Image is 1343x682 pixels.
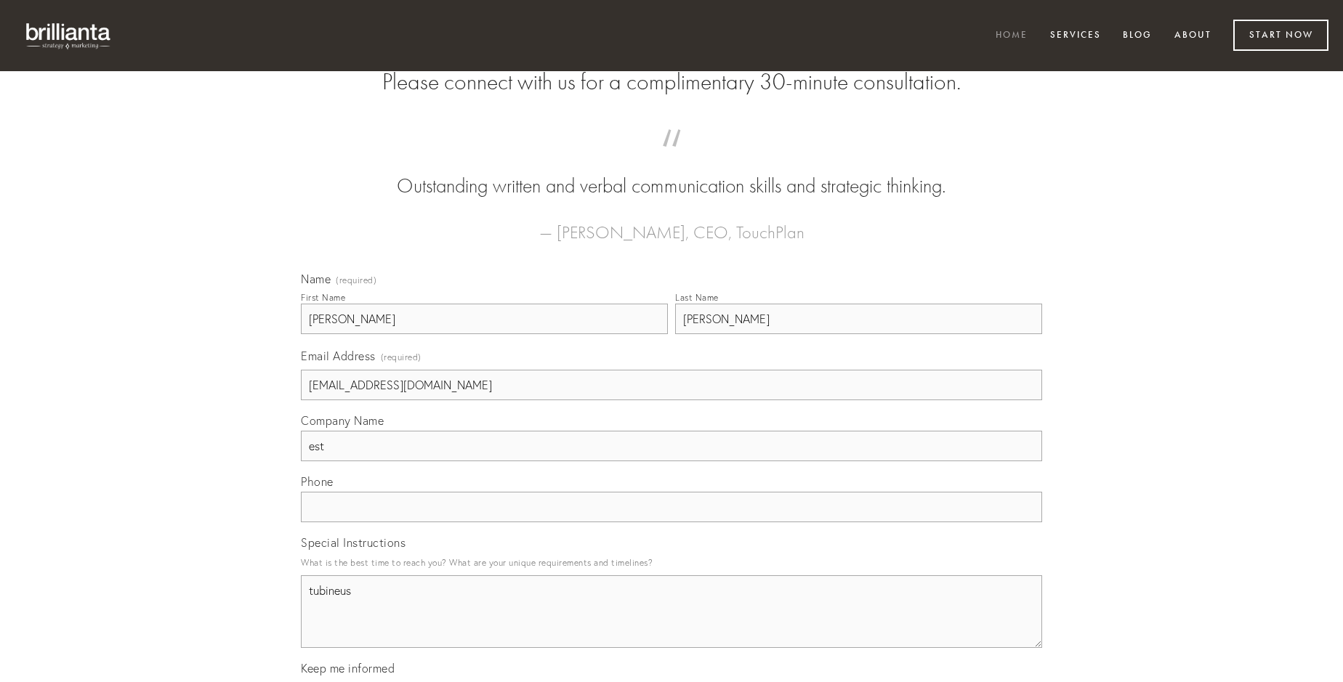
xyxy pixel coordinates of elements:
[324,144,1019,172] span: “
[301,575,1042,648] textarea: tubineus
[1041,24,1110,48] a: Services
[324,200,1019,247] figcaption: — [PERSON_NAME], CEO, TouchPlan
[301,413,384,428] span: Company Name
[301,349,376,363] span: Email Address
[301,68,1042,96] h2: Please connect with us for a complimentary 30-minute consultation.
[301,272,331,286] span: Name
[1233,20,1328,51] a: Start Now
[336,276,376,285] span: (required)
[324,144,1019,200] blockquote: Outstanding written and verbal communication skills and strategic thinking.
[381,347,422,367] span: (required)
[301,553,1042,572] p: What is the best time to reach you? What are your unique requirements and timelines?
[1113,24,1161,48] a: Blog
[301,474,334,489] span: Phone
[301,292,345,303] div: First Name
[301,661,395,675] span: Keep me informed
[15,15,124,57] img: brillianta - research, strategy, marketing
[986,24,1037,48] a: Home
[301,535,406,550] span: Special Instructions
[1165,24,1221,48] a: About
[675,292,719,303] div: Last Name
